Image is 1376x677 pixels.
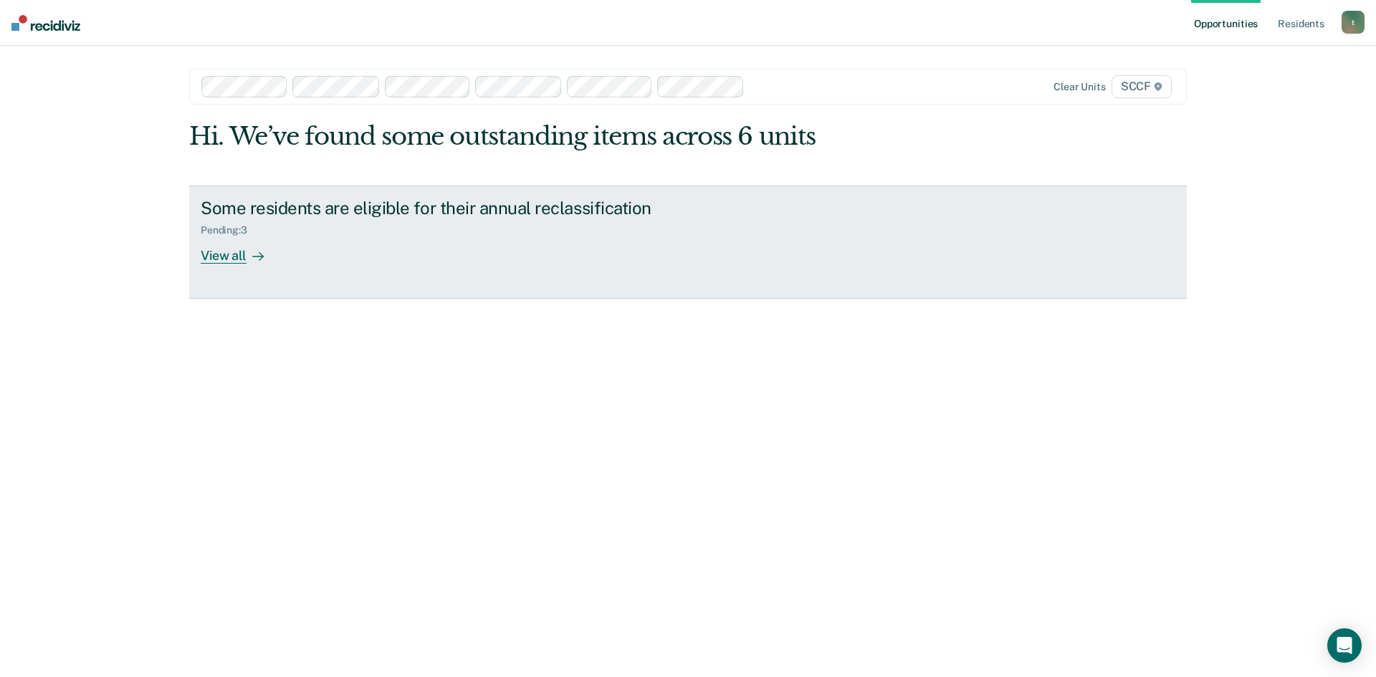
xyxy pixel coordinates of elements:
[201,236,281,264] div: View all
[201,224,259,236] div: Pending : 3
[1053,81,1106,93] div: Clear units
[201,198,704,219] div: Some residents are eligible for their annual reclassification
[1327,628,1362,663] div: Open Intercom Messenger
[11,15,80,31] img: Recidiviz
[189,122,988,151] div: Hi. We’ve found some outstanding items across 6 units
[189,186,1187,299] a: Some residents are eligible for their annual reclassificationPending:3View all
[1342,11,1365,34] button: t
[1112,75,1172,98] span: SCCF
